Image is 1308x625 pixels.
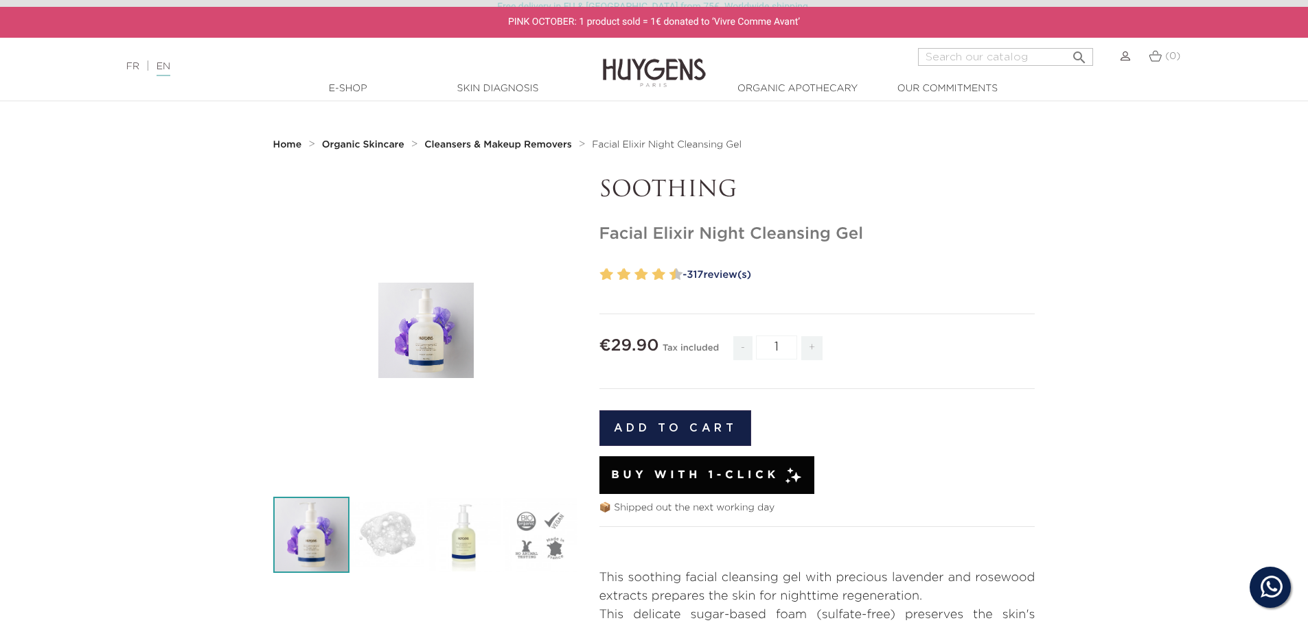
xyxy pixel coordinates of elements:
[424,139,575,150] a: Cleansers & Makeup Removers
[599,178,1035,204] p: SOOTHING
[620,265,630,285] label: 4
[603,265,613,285] label: 2
[424,140,572,150] strong: Cleansers & Makeup Removers
[879,82,1016,96] a: Our commitments
[655,265,665,285] label: 8
[649,265,654,285] label: 7
[1165,51,1180,61] span: (0)
[273,139,305,150] a: Home
[615,265,619,285] label: 3
[126,62,139,71] a: FR
[599,410,752,446] button: Add to cart
[157,62,170,76] a: EN
[632,265,636,285] label: 5
[918,48,1093,66] input: Search
[322,139,408,150] a: Organic Skincare
[663,333,719,370] div: Tax included
[599,224,1035,244] h1: Facial Elixir Night Cleansing Gel
[667,265,672,285] label: 9
[672,265,682,285] label: 10
[1071,45,1088,62] i: 
[603,36,706,89] img: Huygens
[597,265,602,285] label: 1
[1067,44,1092,62] button: 
[801,336,823,360] span: +
[119,58,535,75] div: |
[429,82,566,96] a: Skin Diagnosis
[322,140,404,150] strong: Organic Skincare
[756,335,797,359] input: Quantity
[687,270,703,280] span: 317
[273,140,302,150] strong: Home
[592,139,742,150] a: Facial Elixir Night Cleansing Gel
[592,140,742,150] span: Facial Elixir Night Cleansing Gel
[279,82,417,96] a: E-Shop
[678,265,1035,285] a: -317review(s)
[733,336,753,360] span: -
[599,338,659,354] span: €29.90
[599,501,1035,515] p: 📦 Shipped out the next working day
[638,265,648,285] label: 6
[729,82,867,96] a: Organic Apothecary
